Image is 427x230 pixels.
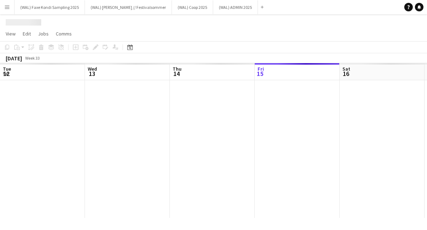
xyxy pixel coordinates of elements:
[87,70,97,78] span: 13
[258,66,264,72] span: Fri
[172,0,213,14] button: (WAL) Coop 2025
[172,70,182,78] span: 14
[3,66,11,72] span: Tue
[88,66,97,72] span: Wed
[56,31,72,37] span: Comms
[342,66,350,72] span: Sat
[213,0,258,14] button: (WAL) ADMIN 2025
[53,29,75,38] a: Comms
[2,70,11,78] span: 12
[173,66,182,72] span: Thu
[6,31,16,37] span: View
[20,29,34,38] a: Edit
[23,55,41,61] span: Week 33
[15,0,85,14] button: (WAL) Faxe Kondi Sampling 2025
[341,70,350,78] span: 16
[85,0,172,14] button: (WAL) [PERSON_NAME] // Festivalsommer
[38,31,49,37] span: Jobs
[3,29,18,38] a: View
[6,55,22,62] div: [DATE]
[256,70,264,78] span: 15
[23,31,31,37] span: Edit
[35,29,52,38] a: Jobs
